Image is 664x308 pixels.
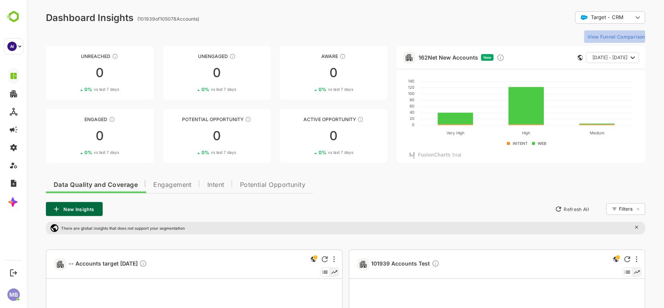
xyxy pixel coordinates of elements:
ag: ( 101939 of 105078 Accounts) [110,16,172,22]
span: vs last 7 days [301,150,326,155]
text: 100 [381,91,387,96]
text: 80 [382,97,387,102]
div: 0 [253,67,361,79]
a: EngagedThese accounts are warm, further nurturing would qualify them to MQAs00%vs last 7 days [19,109,126,163]
p: There are global insights that does not support your segmentation [34,226,158,231]
button: New Insights [19,202,75,216]
div: Description not present [112,260,120,269]
div: This is a global insight. Segment selection is not applicable for this view [282,255,291,265]
div: Active Opportunity [253,116,361,122]
text: 120 [381,85,387,90]
div: These accounts are MQAs and can be passed on to Inside Sales [218,116,224,123]
text: High [495,130,503,136]
div: 0 % [57,86,92,92]
span: Engagement [126,182,165,188]
div: 0 % [174,86,209,92]
div: 0 [19,130,126,142]
text: 40 [382,110,387,114]
span: 101939 Accounts Test [344,260,412,269]
span: [DATE] - [DATE] [565,53,600,63]
div: 0 [19,67,126,79]
div: Unreached [19,53,126,59]
div: Filters [592,206,606,212]
text: 140 [381,79,387,83]
button: [DATE] - [DATE] [559,52,612,63]
span: -- Accounts target [DATE] [41,260,120,269]
span: New [456,55,464,60]
button: Logout [8,268,19,278]
div: MB [7,289,20,301]
span: vs last 7 days [184,150,209,155]
div: Refresh [294,256,301,262]
button: View Funnel Comparison [557,30,618,43]
div: This is a global insight. Segment selection is not applicable for this view [584,255,594,265]
div: Potential Opportunity [136,116,244,122]
div: 0 [253,130,361,142]
span: Potential Opportunity [213,182,279,188]
a: Active OpportunityThese accounts have open opportunities which might be at any of the Sales Stage... [253,109,361,163]
a: UnengagedThese accounts have not shown enough engagement and need nurturing00%vs last 7 days [136,46,244,100]
span: Target - CRM [564,14,596,20]
div: More [609,256,610,262]
div: Description not present [405,260,412,269]
div: These accounts are warm, further nurturing would qualify them to MQAs [82,116,88,123]
div: Discover new ICP-fit accounts showing engagement — via intent surges, anonymous website visits, L... [470,54,477,62]
text: WEB [511,141,520,146]
div: 0 % [57,150,92,155]
div: Aware [253,53,361,59]
a: 101939 Accounts TestDescription not present [344,260,415,269]
div: Engaged [19,116,126,122]
span: vs last 7 days [184,86,209,92]
div: AI [7,42,17,51]
span: Data Quality and Coverage [26,182,110,188]
div: These accounts have just entered the buying cycle and need further nurturing [312,53,319,60]
div: These accounts have open opportunities which might be at any of the Sales Stages [330,116,336,123]
div: 0 [136,130,244,142]
img: BambooboxLogoMark.f1c84d78b4c51b1a7b5f700c9845e183.svg [4,9,24,24]
div: These accounts have not shown enough engagement and need nurturing [202,53,208,60]
div: More [306,256,308,262]
div: 0 % [291,86,326,92]
text: 60 [382,104,387,108]
button: Refresh All [524,203,565,215]
div: Dashboard Insights [19,12,106,23]
div: Filters [591,202,618,216]
text: 0 [385,122,387,127]
a: UnreachedThese accounts have not been engaged with for a defined time period00%vs last 7 days [19,46,126,100]
span: vs last 7 days [67,150,92,155]
a: Potential OpportunityThese accounts are MQAs and can be passed on to Inside Sales00%vs last 7 days [136,109,244,163]
div: 0 % [174,150,209,155]
a: -- Accounts target [DATE]Description not present [41,260,123,269]
div: Unengaged [136,53,244,59]
a: 162Net New Accounts [391,54,451,61]
text: 20 [382,116,387,121]
text: Medium [562,130,577,135]
div: 0 % [291,150,326,155]
div: Refresh [597,256,603,262]
span: vs last 7 days [67,86,92,92]
div: These accounts have not been engaged with for a defined time period [85,53,91,60]
div: 0 [136,67,244,79]
span: Intent [180,182,197,188]
div: This card does not support filter and segments [550,55,556,60]
div: Target - CRM [548,10,618,25]
a: AwareThese accounts have just entered the buying cycle and need further nurturing00%vs last 7 days [253,46,361,100]
span: vs last 7 days [301,86,326,92]
text: Very High [419,130,437,136]
div: Target - CRM [554,14,606,21]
